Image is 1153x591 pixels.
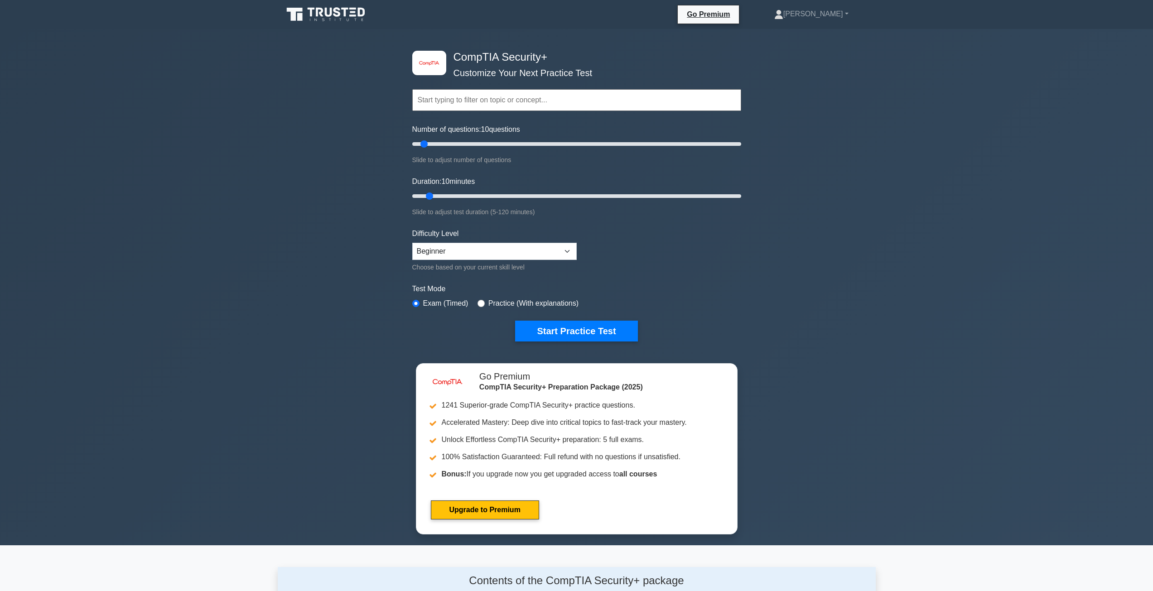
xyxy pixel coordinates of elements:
label: Test Mode [412,283,741,294]
a: Go Premium [681,9,735,20]
span: 10 [441,178,449,185]
h4: Contents of the CompTIA Security+ package [363,574,790,587]
label: Duration: minutes [412,176,475,187]
h4: CompTIA Security+ [450,51,697,64]
a: Upgrade to Premium [431,500,539,519]
div: Choose based on your current skill level [412,262,577,273]
label: Difficulty Level [412,228,459,239]
span: 10 [481,125,489,133]
input: Start typing to filter on topic or concept... [412,89,741,111]
label: Practice (With explanations) [488,298,579,309]
a: [PERSON_NAME] [753,5,870,23]
button: Start Practice Test [515,321,637,341]
div: Slide to adjust number of questions [412,154,741,165]
div: Slide to adjust test duration (5-120 minutes) [412,207,741,217]
label: Exam (Timed) [423,298,468,309]
label: Number of questions: questions [412,124,520,135]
